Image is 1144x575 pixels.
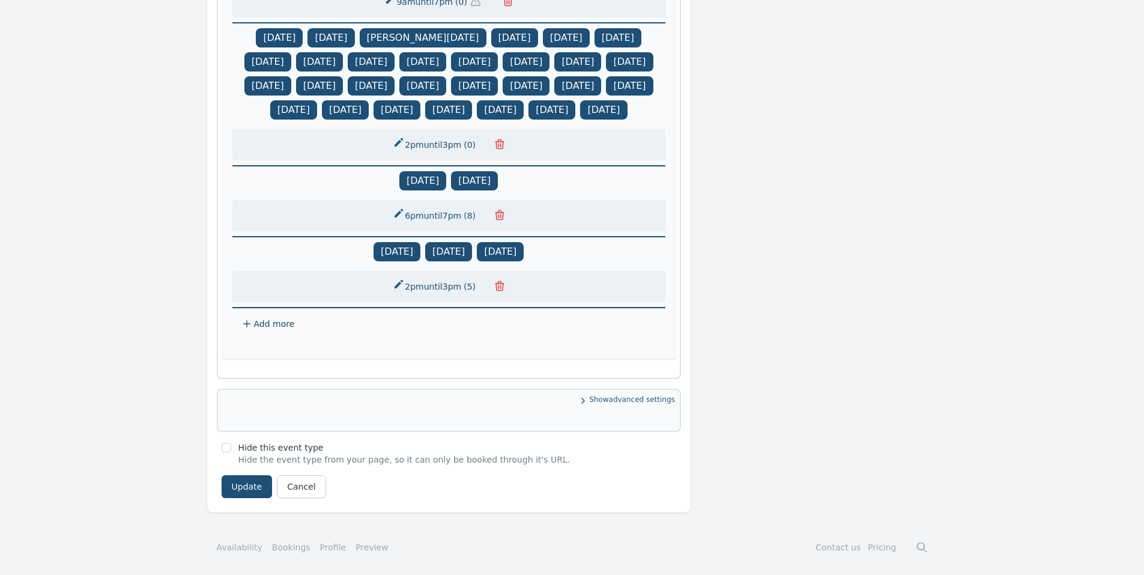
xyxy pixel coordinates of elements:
span: [DATE] [554,52,601,71]
span: [DATE] [374,100,420,120]
span: [DATE] [307,28,354,47]
a: Cancel [277,475,325,498]
span: [DATE] [606,76,653,96]
span: [DATE] [451,171,498,190]
span: [DATE] [270,100,317,120]
span: [DATE] [580,100,627,120]
span: [DATE] [477,100,524,120]
span: [DATE] [425,100,472,120]
span: [DATE] [296,76,343,96]
button: 6pmuntil7pm(8) [386,205,485,227]
span: [DATE] [425,242,472,261]
span: [PERSON_NAME][DATE] [360,28,486,47]
span: [DATE] [528,100,575,120]
button: 2pmuntil3pm(5) [386,276,485,297]
a: Pricing [868,543,896,552]
span: [DATE] [244,76,291,96]
span: [DATE] [399,171,446,190]
span: ( 8 ) [461,210,478,222]
span: [DATE] [606,52,653,71]
span: [DATE] [451,76,498,96]
span: [DATE] [348,52,395,71]
a: Profile [320,541,347,553]
span: Show advanced settings [223,395,675,407]
span: [DATE] [322,100,369,120]
span: [DATE] [399,76,446,96]
button: 2pmuntil3pm(0) [386,134,485,156]
span: [DATE] [296,52,343,71]
span: [DATE] [374,242,420,261]
span: [DATE] [399,52,446,71]
p: Hide the event type from your page, so it can only be booked through it's URL. [238,454,570,466]
span: ( 5 ) [461,281,478,293]
span: [DATE] [503,76,549,96]
span: [DATE] [543,28,590,47]
label: Hide this event type [238,443,324,452]
span: [DATE] [451,52,498,71]
a: Bookings [272,541,310,553]
span: [DATE] [244,52,291,71]
span: [DATE] [491,28,538,47]
span: [DATE] [503,52,549,71]
a: Contact us [816,543,861,552]
span: [DATE] [554,76,601,96]
span: [DATE] [256,28,303,47]
span: [DATE] [348,76,395,96]
button: Update [222,475,273,498]
span: ( 0 ) [461,139,478,151]
span: [DATE] [595,28,641,47]
span: [DATE] [477,242,524,261]
a: Availability [217,541,262,553]
a: Preview [356,543,389,552]
span: Add more [254,319,295,329]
